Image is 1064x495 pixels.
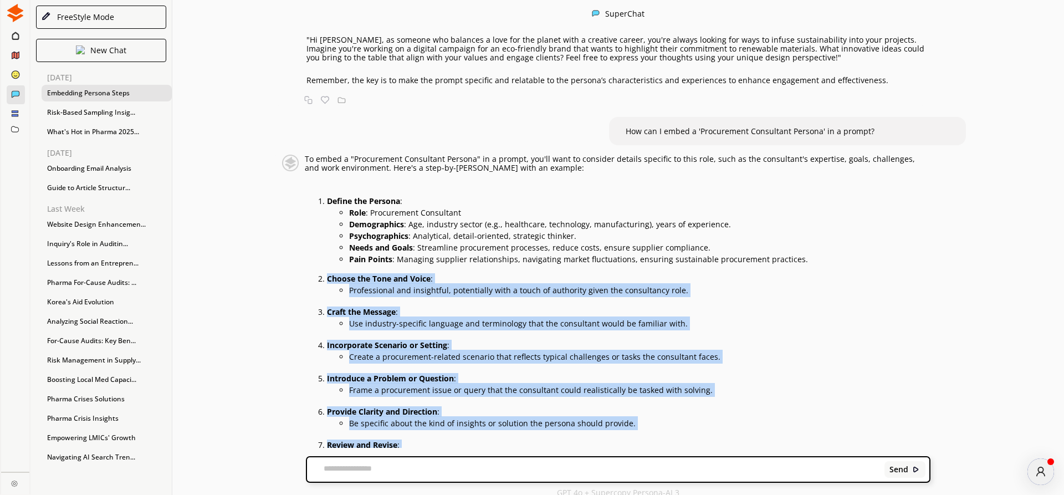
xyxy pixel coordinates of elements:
strong: Define the Persona [327,196,400,206]
div: Embedding Persona Steps [42,85,172,101]
img: Close [282,155,299,171]
img: Close [76,45,85,54]
div: For-Cause Audits: Key Ben... [42,333,172,349]
p: : [327,341,930,350]
div: atlas-message-author-avatar [1027,458,1054,485]
p: : Streamline procurement processes, reduce costs, ensure supplier compliance. [349,243,930,252]
div: Empowering LMICs' Growth [42,430,172,446]
div: Pharma For-Cause Audits: ... [42,274,172,291]
p: To embed a "Procurement Consultant Persona" in a prompt, you'll want to consider details specific... [305,155,930,172]
strong: Psychographics [349,231,408,241]
p: : Age, industry sector (e.g., healthcare, technology, manufacturing), years of experience. [349,220,930,229]
img: Close [11,480,18,487]
li: Frame a procurement issue or query that the consultant could realistically be tasked with solving. [349,383,930,397]
p: Last Week [47,205,172,213]
strong: Review and Revise [327,440,397,450]
strong: Incorporate Scenario or Setting [327,340,447,350]
p: : [327,197,930,206]
strong: Introduce a Problem or Question [327,373,454,384]
img: Close [6,4,24,22]
p: New Chat [90,46,126,55]
div: Onboarding Email Analysis [42,160,172,177]
span: How can I embed a 'Procurement Consultant Persona' in a prompt? [626,126,874,136]
div: Risk Management in Supply... [42,352,172,369]
a: Close [1,472,29,492]
div: Boosting Local Med Capaci... [42,371,172,388]
strong: Needs and Goals [349,242,413,253]
strong: Choose the Tone and Voice [327,273,431,284]
button: atlas-launcher [1027,458,1054,485]
p: [DATE] [47,149,172,157]
p: : [327,407,930,416]
div: Lessons from an Entrepren... [42,255,172,272]
div: Guide to Article Structur... [42,180,172,196]
div: Korea's Aid Evolution [42,294,172,310]
div: Pharma Crises Solutions [42,391,172,407]
div: Navigating AI Search Tren... [42,449,172,466]
div: Pharma Crisis Insights [42,410,172,427]
p: "Hi [PERSON_NAME], as someone who balances a love for the planet with a creative career, you're a... [306,35,930,62]
p: : [327,308,930,317]
img: Favorite [321,96,329,104]
li: Use industry-specific language and terminology that the consultant would be familiar with. [349,317,930,330]
strong: Provide Clarity and Direction [327,406,437,417]
b: Send [889,465,908,474]
div: SuperChat [605,9,644,19]
strong: Craft the Message [327,307,396,317]
p: : Analytical, detail-oriented, strategic thinker. [349,232,930,241]
p: : Procurement Consultant [349,208,930,217]
img: Copy [304,96,313,104]
img: Close [912,466,920,473]
strong: Pain Points [349,254,392,264]
li: Professional and insightful, potentially with a touch of authority given the consultancy role. [349,283,930,297]
p: Remember, the key is to make the prompt specific and relatable to the persona’s characteristics a... [306,76,930,85]
img: Save [337,96,346,104]
div: FreeStyle Mode [53,13,114,22]
div: What's Hot in Pharma 2025... [42,124,172,140]
div: Analyzing Social Reaction... [42,313,172,330]
div: Risk-Based Sampling Insig... [42,104,172,121]
strong: Role [349,207,366,218]
li: Create a procurement-related scenario that reflects typical challenges or tasks the consultant fa... [349,350,930,364]
p: : [327,374,930,383]
div: Inquiry's Role in Auditin... [42,236,172,252]
div: Website Design Enhancemen... [42,216,172,233]
img: Close [592,9,600,17]
strong: Demographics [349,219,404,229]
p: [DATE] [47,73,172,82]
p: : [327,441,930,450]
p: : Managing supplier relationships, navigating market fluctuations, ensuring sustainable procureme... [349,255,930,264]
li: Be specific about the kind of insights or solution the persona should provide. [349,416,930,430]
p: : [327,274,930,283]
img: Close [41,12,51,22]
